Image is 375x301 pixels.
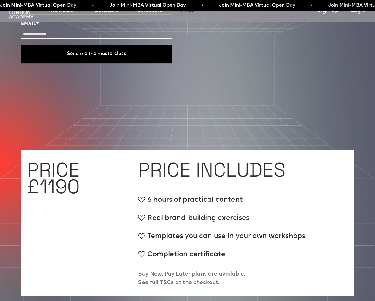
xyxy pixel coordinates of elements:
[138,231,305,247] div: Templates you can use in your own workshops
[138,250,305,265] div: Completion certificate
[351,7,367,15] a: Log In
[317,7,338,15] a: Sign Up
[92,1,94,10] span: •
[51,7,73,15] a: Reviews
[138,155,292,184] h1: PRICE INCLUDES
[137,7,163,15] a: Structure
[180,7,194,15] a: Price
[138,270,245,287] p: Buy Now, Pay Later plans are available. See full T&Cs at the checkout.
[138,195,305,210] div: 6 hours of practical content
[201,1,203,10] span: •
[94,7,118,15] a: Curators
[21,45,172,63] button: Send me the masterclass
[21,21,172,27] label: Email
[27,155,86,201] h1: PRICE £1190
[310,1,312,10] span: •
[138,213,305,228] div: Real brand-building exercises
